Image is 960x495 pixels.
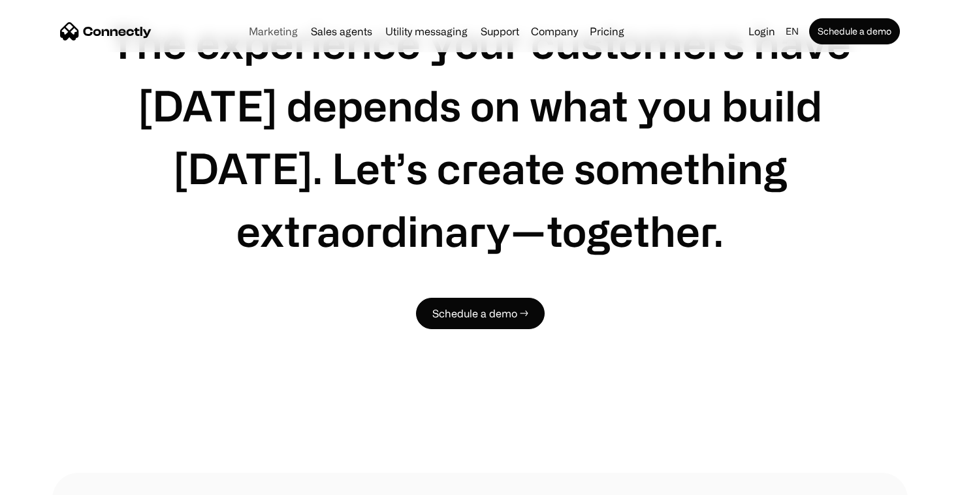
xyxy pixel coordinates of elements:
[527,22,582,40] div: Company
[786,22,799,40] div: en
[743,22,780,40] a: Login
[244,26,303,37] a: Marketing
[13,471,78,490] aside: Language selected: English
[780,22,807,40] div: en
[531,22,578,40] div: Company
[60,22,152,41] a: home
[416,298,545,329] a: Schedule a demo →
[809,18,900,44] a: Schedule a demo
[104,11,856,262] h1: The experience your customers have [DATE] depends on what you build [DATE]. Let’s create somethin...
[306,26,377,37] a: Sales agents
[475,26,524,37] a: Support
[26,472,78,490] ul: Language list
[380,26,473,37] a: Utility messaging
[584,26,630,37] a: Pricing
